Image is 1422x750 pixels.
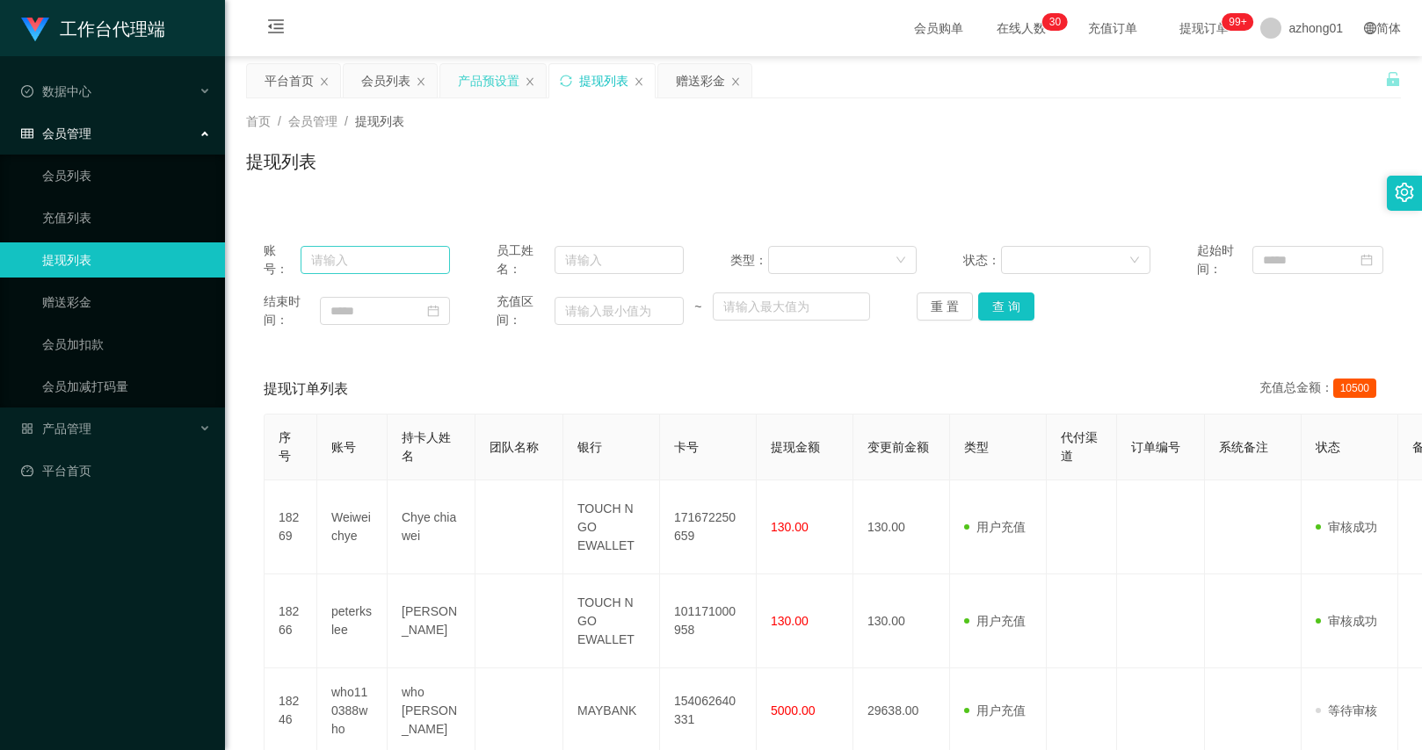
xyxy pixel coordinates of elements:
[279,430,291,463] span: 序号
[246,1,306,57] i: 图标: menu-fold
[1316,703,1377,718] span: 等待审核
[1395,183,1414,202] i: 图标: setting
[660,574,757,668] td: 101171000958
[896,255,906,267] i: 图标: down
[978,292,1034,321] button: 查 询
[264,242,301,278] span: 账号：
[964,614,1026,628] span: 用户充值
[964,440,989,454] span: 类型
[427,305,439,317] i: 图标: calendar
[1222,13,1253,31] sup: 993
[555,297,684,325] input: 请输入最小值为
[21,126,91,141] span: 会员管理
[21,21,165,35] a: 工作台代理端
[1042,13,1068,31] sup: 30
[660,480,757,574] td: 171672250659
[674,440,699,454] span: 卡号
[265,480,317,574] td: 18269
[21,422,91,436] span: 产品管理
[771,440,820,454] span: 提现金额
[1333,379,1376,398] span: 10500
[42,327,211,362] a: 会员加扣款
[1129,255,1140,267] i: 图标: down
[21,84,91,98] span: 数据中心
[771,520,809,534] span: 130.00
[21,18,49,42] img: logo.9652507e.png
[963,251,1001,270] span: 状态：
[563,480,660,574] td: TOUCH N GO EWALLET
[264,292,320,329] span: 结束时间：
[684,298,713,316] span: ~
[497,242,554,278] span: 员工姓名：
[1079,22,1146,34] span: 充值订单
[1316,614,1377,628] span: 审核成功
[42,285,211,320] a: 赠送彩金
[1061,430,1098,463] span: 代付渠道
[713,292,870,321] input: 请输入最大值为
[1259,379,1383,400] div: 充值总金额：
[1364,22,1376,34] i: 图标: global
[60,1,165,57] h1: 工作台代理端
[730,76,741,87] i: 图标: close
[388,480,475,574] td: Chye chia wei
[21,453,211,488] a: 图标: dashboard平台首页
[917,292,973,321] button: 重 置
[730,251,768,270] span: 类型：
[867,440,929,454] span: 变更前金额
[355,114,404,128] span: 提现列表
[964,703,1026,718] span: 用户充值
[853,574,950,668] td: 130.00
[525,76,535,87] i: 图标: close
[278,114,281,128] span: /
[634,76,644,87] i: 图标: close
[1131,440,1180,454] span: 订单编号
[1219,440,1268,454] span: 系统备注
[265,64,314,97] div: 平台首页
[42,369,211,404] a: 会员加减打码量
[361,64,410,97] div: 会员列表
[21,85,33,97] i: 图标: check-circle-o
[988,22,1055,34] span: 在线人数
[402,430,451,463] span: 持卡人姓名
[246,114,271,128] span: 首页
[676,64,725,97] div: 赠送彩金
[42,200,211,235] a: 充值列表
[264,379,348,400] span: 提现订单列表
[497,292,554,329] span: 充值区间：
[317,574,388,668] td: peterkslee
[771,614,809,628] span: 130.00
[560,75,572,87] i: 图标: sync
[1385,71,1401,87] i: 图标: unlock
[301,246,450,274] input: 请输入
[1171,22,1237,34] span: 提现订单
[416,76,426,87] i: 图标: close
[1197,242,1253,278] span: 起始时间：
[771,703,816,718] span: 5000.00
[265,574,317,668] td: 18266
[577,440,602,454] span: 银行
[1055,13,1061,31] p: 0
[1360,254,1373,266] i: 图标: calendar
[1049,13,1056,31] p: 3
[21,127,33,140] i: 图标: table
[288,114,337,128] span: 会员管理
[1316,520,1377,534] span: 审核成功
[555,246,684,274] input: 请输入
[345,114,348,128] span: /
[331,440,356,454] span: 账号
[1316,440,1340,454] span: 状态
[319,76,330,87] i: 图标: close
[317,480,388,574] td: Weiweichye
[853,480,950,574] td: 130.00
[563,574,660,668] td: TOUCH N GO EWALLET
[388,574,475,668] td: [PERSON_NAME]
[458,64,519,97] div: 产品预设置
[246,148,316,175] h1: 提现列表
[42,242,211,278] a: 提现列表
[21,422,33,435] i: 图标: appstore-o
[579,64,628,97] div: 提现列表
[42,158,211,193] a: 会员列表
[964,520,1026,534] span: 用户充值
[490,440,539,454] span: 团队名称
